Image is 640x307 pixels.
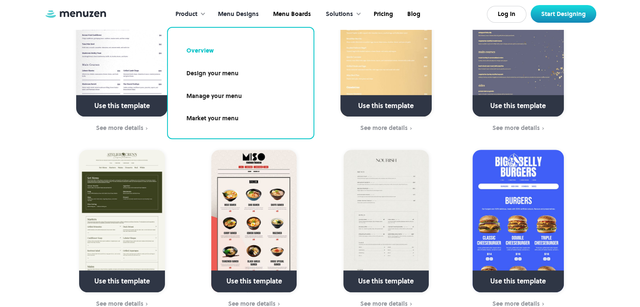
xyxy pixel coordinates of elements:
[96,300,143,307] div: See more details
[457,124,579,133] a: See more details
[360,124,408,131] div: See more details
[178,87,303,106] a: Manage your menu
[326,10,353,19] div: Solutions
[228,300,276,307] div: See more details
[167,1,210,27] div: Product
[175,10,197,19] div: Product
[399,1,427,27] a: Blog
[265,1,317,27] a: Menu Boards
[178,64,303,83] a: Design your menu
[167,27,314,139] nav: Product
[531,5,596,23] a: Start Designing
[210,1,265,27] a: Menu Designs
[343,150,429,292] a: Use this template
[211,150,297,292] a: Use this template
[178,41,303,61] a: Overview
[360,300,408,307] div: See more details
[325,124,447,133] a: See more details
[492,300,540,307] div: See more details
[492,124,540,131] div: See more details
[487,6,526,23] a: Log In
[61,124,183,133] a: See more details
[79,150,165,292] a: Use this template
[366,1,399,27] a: Pricing
[317,1,366,27] div: Solutions
[96,124,143,131] div: See more details
[473,150,564,292] a: Use this template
